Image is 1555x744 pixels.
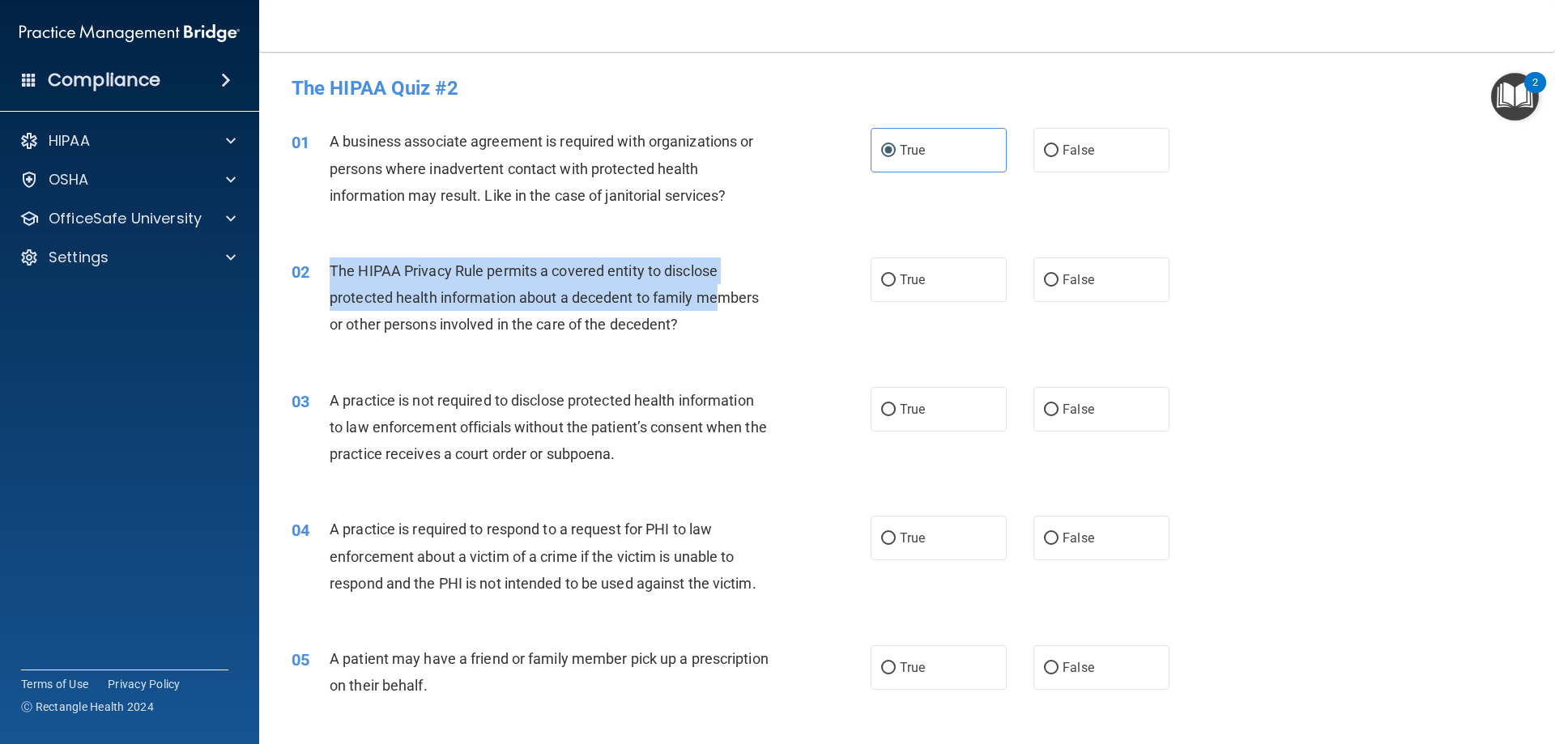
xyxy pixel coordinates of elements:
[19,209,236,228] a: OfficeSafe University
[1044,404,1059,416] input: False
[292,392,309,411] span: 03
[881,533,896,545] input: True
[1474,632,1536,694] iframe: Drift Widget Chat Controller
[292,650,309,670] span: 05
[1044,274,1059,287] input: False
[1044,662,1059,674] input: False
[330,262,759,333] span: The HIPAA Privacy Rule permits a covered entity to disclose protected health information about a ...
[1044,145,1059,157] input: False
[1063,272,1094,287] span: False
[108,676,181,692] a: Privacy Policy
[49,131,90,151] p: HIPAA
[48,69,160,91] h4: Compliance
[1063,530,1094,546] span: False
[881,145,896,157] input: True
[900,660,925,675] span: True
[1491,73,1539,121] button: Open Resource Center, 2 new notifications
[19,248,236,267] a: Settings
[1063,142,1094,158] span: False
[49,248,109,267] p: Settings
[21,699,154,715] span: Ⓒ Rectangle Health 2024
[19,17,240,49] img: PMB logo
[1532,83,1538,104] div: 2
[21,676,88,692] a: Terms of Use
[292,262,309,282] span: 02
[292,521,309,540] span: 04
[881,662,896,674] input: True
[330,650,769,694] span: A patient may have a friend or family member pick up a prescription on their behalf.
[292,133,309,152] span: 01
[330,392,767,462] span: A practice is not required to disclose protected health information to law enforcement officials ...
[292,78,1523,99] h4: The HIPAA Quiz #2
[900,530,925,546] span: True
[49,170,89,189] p: OSHA
[881,404,896,416] input: True
[49,209,202,228] p: OfficeSafe University
[19,131,236,151] a: HIPAA
[1044,533,1059,545] input: False
[881,274,896,287] input: True
[19,170,236,189] a: OSHA
[900,402,925,417] span: True
[330,521,756,591] span: A practice is required to respond to a request for PHI to law enforcement about a victim of a cri...
[900,272,925,287] span: True
[1063,402,1094,417] span: False
[900,142,925,158] span: True
[330,133,753,203] span: A business associate agreement is required with organizations or persons where inadvertent contac...
[1063,660,1094,675] span: False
